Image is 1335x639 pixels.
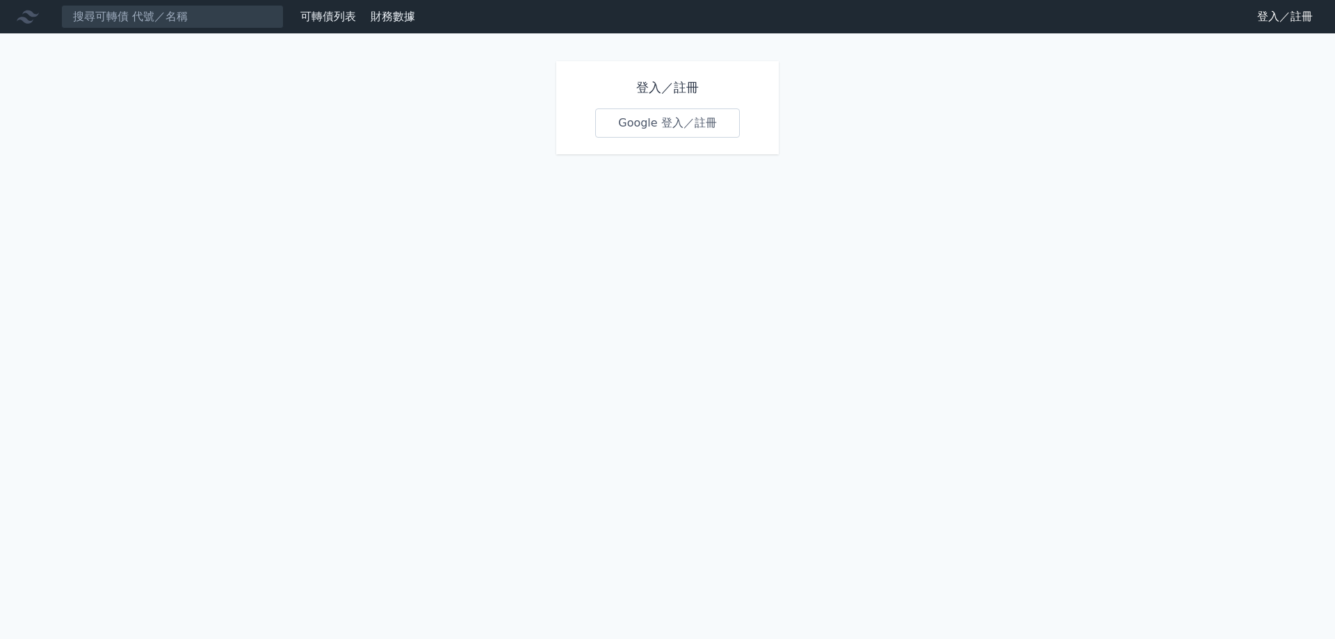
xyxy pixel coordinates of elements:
[61,5,284,29] input: 搜尋可轉債 代號／名稱
[1246,6,1324,28] a: 登入／註冊
[371,10,415,23] a: 財務數據
[595,78,740,97] h1: 登入／註冊
[300,10,356,23] a: 可轉債列表
[595,108,740,138] a: Google 登入／註冊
